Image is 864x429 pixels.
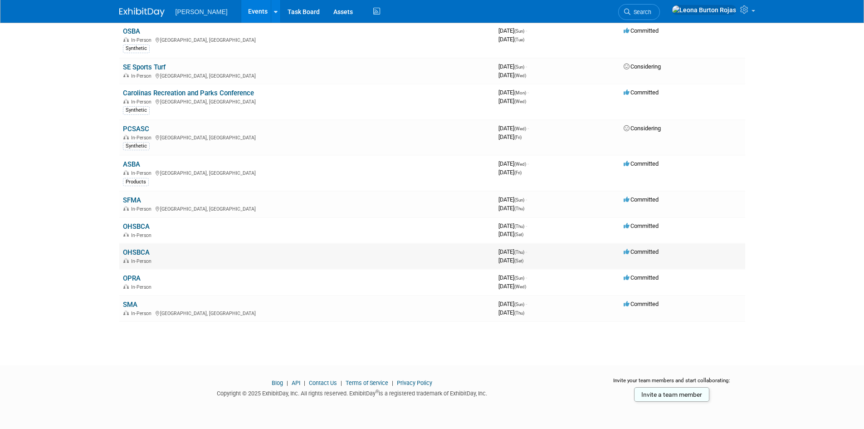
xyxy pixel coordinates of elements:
[346,380,388,386] a: Terms of Service
[527,125,529,132] span: -
[514,126,526,131] span: (Wed)
[309,380,337,386] a: Contact Us
[514,302,524,307] span: (Sun)
[119,387,586,398] div: Copyright © 2025 ExhibitDay, Inc. All rights reserved. ExhibitDay is a registered trademark of Ex...
[123,160,140,168] a: ASBA
[526,27,527,34] span: -
[672,5,737,15] img: Leona Burton Rojas
[176,8,228,15] span: [PERSON_NAME]
[123,196,141,204] a: SFMA
[624,89,659,96] span: Committed
[514,258,523,263] span: (Sat)
[123,99,129,104] img: In-Person Event
[123,206,129,211] img: In-Person Event
[624,222,659,229] span: Committed
[498,169,522,176] span: [DATE]
[514,232,523,237] span: (Sat)
[123,274,141,282] a: OPRA
[131,37,154,43] span: In-Person
[514,250,524,255] span: (Thu)
[123,89,254,97] a: Carolinas Recreation and Parks Conference
[131,170,154,176] span: In-Person
[123,169,491,176] div: [GEOGRAPHIC_DATA], [GEOGRAPHIC_DATA]
[397,380,432,386] a: Privacy Policy
[123,248,150,256] a: OHSBCA
[390,380,395,386] span: |
[514,284,526,289] span: (Wed)
[123,178,149,186] div: Products
[123,135,129,139] img: In-Person Event
[123,205,491,212] div: [GEOGRAPHIC_DATA], [GEOGRAPHIC_DATA]
[618,4,660,20] a: Search
[131,258,154,264] span: In-Person
[514,276,524,281] span: (Sun)
[624,196,659,203] span: Committed
[123,170,129,175] img: In-Person Event
[624,27,659,34] span: Committed
[292,380,300,386] a: API
[123,72,491,79] div: [GEOGRAPHIC_DATA], [GEOGRAPHIC_DATA]
[498,63,527,70] span: [DATE]
[123,44,150,53] div: Synthetic
[131,232,154,238] span: In-Person
[498,133,522,140] span: [DATE]
[526,248,527,255] span: -
[526,63,527,70] span: -
[498,36,524,43] span: [DATE]
[123,258,129,263] img: In-Person Event
[123,222,150,231] a: OHSBCA
[624,274,659,281] span: Committed
[131,284,154,290] span: In-Person
[123,63,166,71] a: SE Sports Turf
[514,135,522,140] span: (Fri)
[376,389,379,394] sup: ®
[624,160,659,167] span: Committed
[131,311,154,316] span: In-Person
[514,64,524,69] span: (Sun)
[498,283,526,290] span: [DATE]
[514,206,524,211] span: (Thu)
[624,63,661,70] span: Considering
[498,98,526,104] span: [DATE]
[514,224,524,229] span: (Thu)
[284,380,290,386] span: |
[624,125,661,132] span: Considering
[514,37,524,42] span: (Tue)
[514,311,524,316] span: (Thu)
[131,73,154,79] span: In-Person
[514,170,522,175] span: (Fri)
[498,231,523,237] span: [DATE]
[599,377,745,390] div: Invite your team members and start collaborating:
[123,311,129,315] img: In-Person Event
[526,196,527,203] span: -
[131,135,154,141] span: In-Person
[123,27,140,35] a: OSBA
[123,98,491,105] div: [GEOGRAPHIC_DATA], [GEOGRAPHIC_DATA]
[123,37,129,42] img: In-Person Event
[498,257,523,264] span: [DATE]
[498,301,527,307] span: [DATE]
[526,301,527,307] span: -
[302,380,308,386] span: |
[123,284,129,289] img: In-Person Event
[123,125,149,133] a: PCSASC
[498,125,529,132] span: [DATE]
[498,196,527,203] span: [DATE]
[514,29,524,34] span: (Sun)
[498,205,524,212] span: [DATE]
[123,73,129,78] img: In-Person Event
[123,142,150,150] div: Synthetic
[498,160,529,167] span: [DATE]
[514,90,526,95] span: (Mon)
[123,133,491,141] div: [GEOGRAPHIC_DATA], [GEOGRAPHIC_DATA]
[527,160,529,167] span: -
[527,89,529,96] span: -
[498,27,527,34] span: [DATE]
[526,274,527,281] span: -
[514,99,526,104] span: (Wed)
[123,309,491,316] div: [GEOGRAPHIC_DATA], [GEOGRAPHIC_DATA]
[338,380,344,386] span: |
[131,206,154,212] span: In-Person
[119,8,165,17] img: ExhibitDay
[634,387,709,402] a: Invite a team member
